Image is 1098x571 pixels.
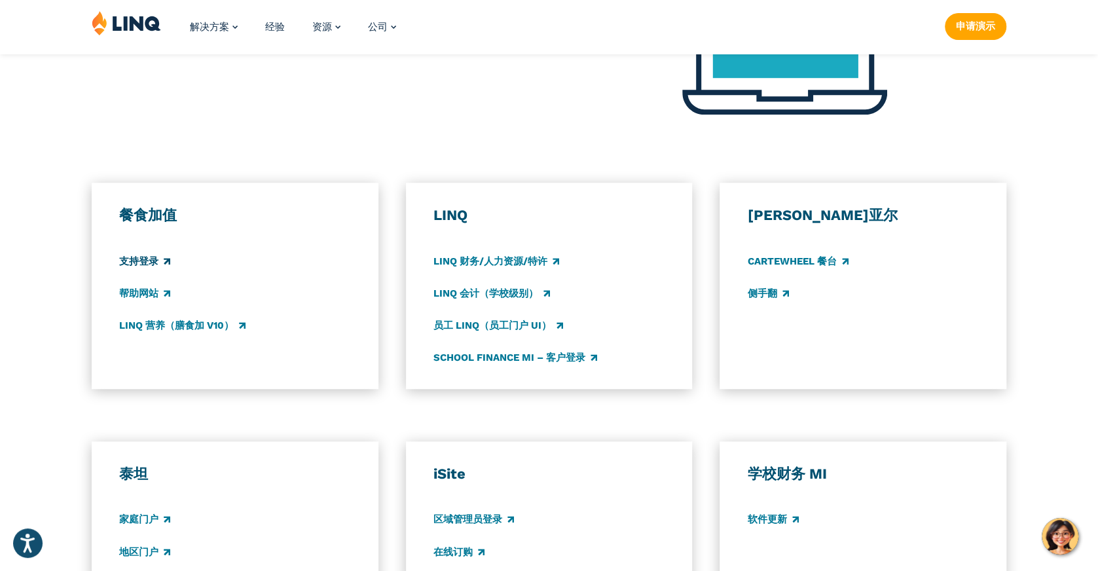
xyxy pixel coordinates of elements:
font: 解决方案 [190,21,229,33]
a: 解决方案 [190,21,238,33]
a: 公司 [368,21,396,33]
a: 在线订购 [433,545,485,559]
font: 员工 LINQ（员工门户 UI） [433,320,551,331]
a: 支持登录 [119,254,170,268]
font: 软件更新 [747,513,786,525]
font: 家庭门户 [119,513,158,525]
a: CARTEWHEEL 餐台 [747,254,848,268]
font: LINQ 会计（学校级别） [433,287,538,299]
a: LINQ 会计（学校级别） [433,286,550,301]
font: School Finance MI – 客户登录 [433,352,585,363]
a: 家庭门户 [119,513,170,527]
a: 侧手翻 [747,286,788,301]
font: CARTEWHEEL 餐台 [747,255,836,267]
font: 泰坦 [119,466,148,482]
a: School Finance MI – 客户登录 [433,350,597,365]
nav: 按钮导航 [945,10,1006,39]
font: 申请演示 [956,20,995,32]
font: 餐食加值 [119,207,177,223]
font: 帮助网站 [119,287,158,299]
font: 公司 [368,21,388,33]
a: 地区门户 [119,545,170,559]
a: 经验 [265,21,285,33]
nav: 主要导航 [190,10,396,54]
font: LINQ 营养（膳食加 v10） [119,320,234,331]
font: 在线订购 [433,546,473,558]
a: 区域管理员登录 [433,513,514,527]
font: 地区门户 [119,546,158,558]
a: 申请演示 [945,13,1006,39]
font: iSite [433,466,466,482]
a: LINQ 营养（膳食加 v10） [119,318,246,333]
font: 学校财务 MI [747,466,826,482]
font: 资源 [312,21,332,33]
a: LINQ 财务/人力资源/特许 [433,254,559,268]
a: 员工 LINQ（员工门户 UI） [433,318,563,333]
font: LINQ [433,207,467,223]
font: 支持登录 [119,255,158,267]
font: 侧手翻 [747,287,777,299]
button: Hello, have a question? Let’s chat. [1042,518,1078,555]
font: [PERSON_NAME]亚尔 [747,207,897,223]
a: 资源 [312,21,340,33]
font: LINQ 财务/人力资源/特许 [433,255,547,267]
a: 软件更新 [747,513,798,527]
img: LINQ | K-12 软件 [92,10,161,35]
a: 帮助网站 [119,286,170,301]
font: 区域管理员登录 [433,513,502,525]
